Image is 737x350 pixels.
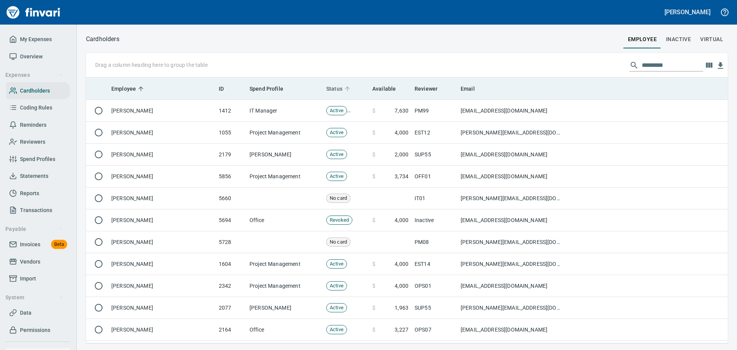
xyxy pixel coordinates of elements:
span: employee [628,35,657,44]
button: Choose columns to display [703,60,715,71]
td: 1055 [216,122,246,144]
td: [PERSON_NAME] [108,209,216,231]
td: IT01 [411,187,458,209]
span: Active [327,107,347,114]
button: [PERSON_NAME] [663,6,712,18]
span: $ [372,282,375,290]
a: Data [6,304,70,322]
td: 2179 [216,144,246,166]
td: Office [246,319,323,341]
td: [PERSON_NAME] [108,187,216,209]
td: SUP55 [411,297,458,319]
td: PM99 [411,100,458,122]
a: Vendors [6,253,70,270]
td: Office [246,209,323,231]
td: [EMAIL_ADDRESS][DOMAIN_NAME] [458,100,565,122]
td: [EMAIL_ADDRESS][DOMAIN_NAME] [458,144,565,166]
span: Email [461,84,475,93]
span: ID [219,84,234,93]
span: No card [327,195,350,202]
button: System [2,290,66,305]
span: 2,000 [395,151,408,158]
td: [PERSON_NAME] [108,319,216,341]
span: Overview [20,52,43,61]
span: Permissions [20,325,50,335]
span: 7,630 [395,107,408,114]
td: EST14 [411,253,458,275]
span: Active [327,282,347,290]
span: Active [327,260,347,268]
td: [PERSON_NAME] [108,253,216,275]
span: $ [372,260,375,268]
span: Employee [111,84,146,93]
span: Beta [51,240,67,249]
td: [PERSON_NAME] [108,100,216,122]
span: Statements [20,171,48,181]
td: Project Management [246,253,323,275]
span: Active [327,151,347,158]
td: 5728 [216,231,246,253]
span: No card [327,239,350,246]
a: Transactions [6,202,70,219]
span: ID [219,84,224,93]
span: Spend Profiles [20,154,55,164]
td: [EMAIL_ADDRESS][DOMAIN_NAME] [458,166,565,187]
td: [PERSON_NAME][EMAIL_ADDRESS][DOMAIN_NAME] [458,297,565,319]
td: [PERSON_NAME][EMAIL_ADDRESS][DOMAIN_NAME] [458,122,565,144]
td: [PERSON_NAME] [108,166,216,187]
a: Reports [6,185,70,202]
span: Coding Rules [20,103,52,113]
button: Payable [2,222,66,236]
a: Spend Profiles [6,151,70,168]
span: Spend Profile [250,84,283,93]
td: [EMAIL_ADDRESS][DOMAIN_NAME] [458,275,565,297]
span: Reviewer [415,84,448,93]
span: $ [372,173,375,180]
td: 2077 [216,297,246,319]
span: $ [372,107,375,114]
span: Reports [20,189,39,198]
span: System [5,293,63,302]
td: 2164 [216,319,246,341]
span: Active [327,304,347,312]
p: Drag a column heading here to group the table [95,61,208,69]
span: Active [327,326,347,333]
td: [EMAIL_ADDRESS][DOMAIN_NAME] [458,209,565,231]
td: Project Management [246,275,323,297]
td: [PERSON_NAME] [108,275,216,297]
a: Statements [6,168,70,185]
td: 5856 [216,166,246,187]
td: Inactive [411,209,458,231]
a: Overview [6,48,70,65]
a: Finvari [5,3,62,22]
span: 1,963 [395,304,408,312]
td: SUP55 [411,144,458,166]
td: 2342 [216,275,246,297]
td: [PERSON_NAME] [246,144,323,166]
a: Permissions [6,322,70,339]
a: Import [6,270,70,287]
td: [PERSON_NAME] [108,122,216,144]
td: [PERSON_NAME] [108,144,216,166]
span: 4,000 [395,282,408,290]
span: Cardholders [20,86,50,96]
td: 5694 [216,209,246,231]
td: OPS01 [411,275,458,297]
button: Expenses [2,68,66,82]
a: Reminders [6,116,70,134]
td: [PERSON_NAME] [108,231,216,253]
span: Payable [5,224,63,234]
span: Inactive [666,35,691,44]
td: [EMAIL_ADDRESS][DOMAIN_NAME] [458,319,565,341]
span: 4,000 [395,216,408,224]
td: [PERSON_NAME][EMAIL_ADDRESS][DOMAIN_NAME] [458,231,565,253]
td: Project Management [246,166,323,187]
span: $ [372,151,375,158]
span: Status [326,84,352,93]
td: [PERSON_NAME][EMAIL_ADDRESS][DOMAIN_NAME] [458,187,565,209]
span: 4,000 [395,260,408,268]
a: Cardholders [6,82,70,100]
span: Reviewer [415,84,438,93]
span: $ [372,304,375,312]
span: Data [20,308,31,318]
